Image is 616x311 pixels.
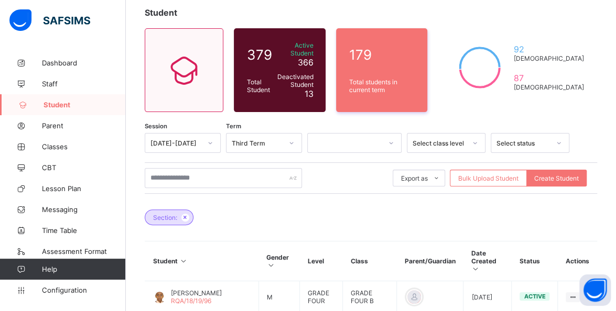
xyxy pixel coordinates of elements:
button: Open asap [579,274,611,306]
span: Bulk Upload Student [458,174,518,182]
span: Deactivated Student [277,73,314,88]
span: RQA/18/19/96 [171,297,211,305]
span: Lesson Plan [42,184,126,193]
i: Sort in Ascending Order [266,261,275,269]
th: Actions [558,241,597,281]
span: [DEMOGRAPHIC_DATA] [514,83,584,91]
img: safsims [9,9,90,31]
th: Status [512,241,558,281]
span: 87 [514,73,584,83]
div: Select class level [413,139,466,147]
th: Level [300,241,343,281]
span: Time Table [42,226,126,235]
span: Create Student [534,174,579,182]
div: Select status [496,139,550,147]
div: [DATE]-[DATE] [150,139,201,147]
span: Student [145,7,177,18]
span: Term [226,123,241,130]
th: Gender [258,241,300,281]
span: 92 [514,44,584,54]
span: Parent [42,121,126,130]
span: [DEMOGRAPHIC_DATA] [514,54,584,62]
span: Configuration [42,286,125,294]
div: Total Student [244,75,275,96]
span: 366 [298,57,314,68]
span: Section: [153,214,177,221]
span: Export as [401,174,428,182]
div: Third Term [232,139,283,147]
span: [PERSON_NAME] [171,289,222,297]
span: Student [44,101,126,109]
span: Classes [42,142,126,151]
span: CBT [42,163,126,172]
span: 179 [349,47,415,63]
span: Staff [42,80,126,88]
span: Messaging [42,205,126,214]
span: Dashboard [42,59,126,67]
th: Date Created [463,241,512,281]
i: Sort in Ascending Order [471,265,480,273]
span: 379 [247,47,272,63]
span: Assessment Format [42,247,126,256]
th: Student [145,241,259,281]
span: 13 [305,88,314,99]
span: Active Student [277,41,314,57]
th: Class [343,241,397,281]
span: Help [42,265,125,273]
span: Session [145,123,167,130]
i: Sort in Ascending Order [179,257,188,265]
th: Parent/Guardian [397,241,463,281]
span: active [524,293,545,300]
span: Total students in current term [349,78,415,94]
